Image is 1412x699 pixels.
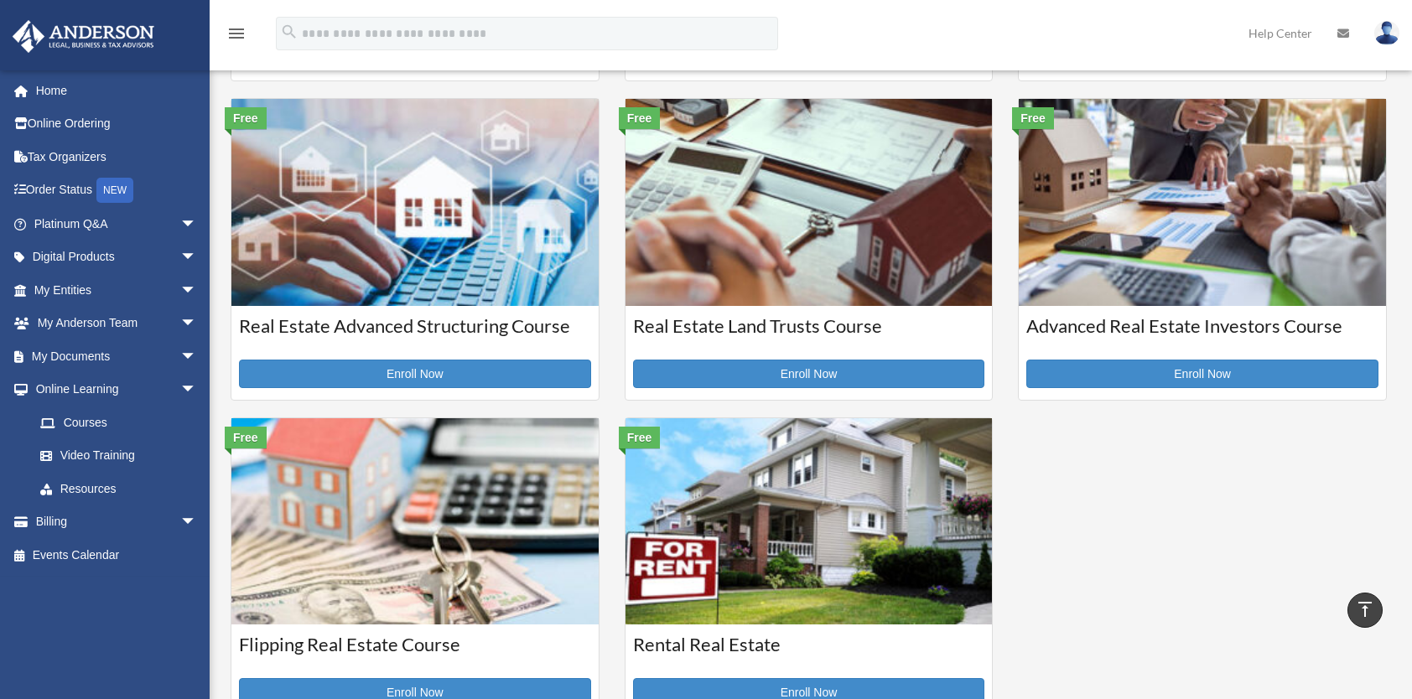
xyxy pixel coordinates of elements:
[23,439,222,473] a: Video Training
[180,273,214,308] span: arrow_drop_down
[1374,21,1399,45] img: User Pic
[239,313,591,355] h3: Real Estate Advanced Structuring Course
[12,241,222,274] a: Digital Productsarrow_drop_down
[12,307,222,340] a: My Anderson Teamarrow_drop_down
[180,373,214,407] span: arrow_drop_down
[180,307,214,341] span: arrow_drop_down
[12,207,222,241] a: Platinum Q&Aarrow_drop_down
[619,107,661,129] div: Free
[12,538,222,572] a: Events Calendar
[225,107,267,129] div: Free
[225,427,267,448] div: Free
[239,632,591,674] h3: Flipping Real Estate Course
[1026,360,1378,388] a: Enroll Now
[23,406,214,439] a: Courses
[226,23,247,44] i: menu
[619,427,661,448] div: Free
[633,360,985,388] a: Enroll Now
[96,178,133,203] div: NEW
[180,339,214,374] span: arrow_drop_down
[8,20,159,53] img: Anderson Advisors Platinum Portal
[1026,313,1378,355] h3: Advanced Real Estate Investors Course
[239,360,591,388] a: Enroll Now
[1347,593,1383,628] a: vertical_align_top
[180,207,214,241] span: arrow_drop_down
[280,23,298,41] i: search
[12,173,222,208] a: Order StatusNEW
[180,241,214,275] span: arrow_drop_down
[12,74,222,107] a: Home
[12,339,222,373] a: My Documentsarrow_drop_down
[1355,599,1375,619] i: vertical_align_top
[633,632,985,674] h3: Rental Real Estate
[12,273,222,307] a: My Entitiesarrow_drop_down
[633,313,985,355] h3: Real Estate Land Trusts Course
[180,505,214,540] span: arrow_drop_down
[226,29,247,44] a: menu
[12,373,222,406] a: Online Learningarrow_drop_down
[12,107,222,141] a: Online Ordering
[12,505,222,539] a: Billingarrow_drop_down
[12,140,222,173] a: Tax Organizers
[1012,107,1054,129] div: Free
[23,472,222,505] a: Resources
